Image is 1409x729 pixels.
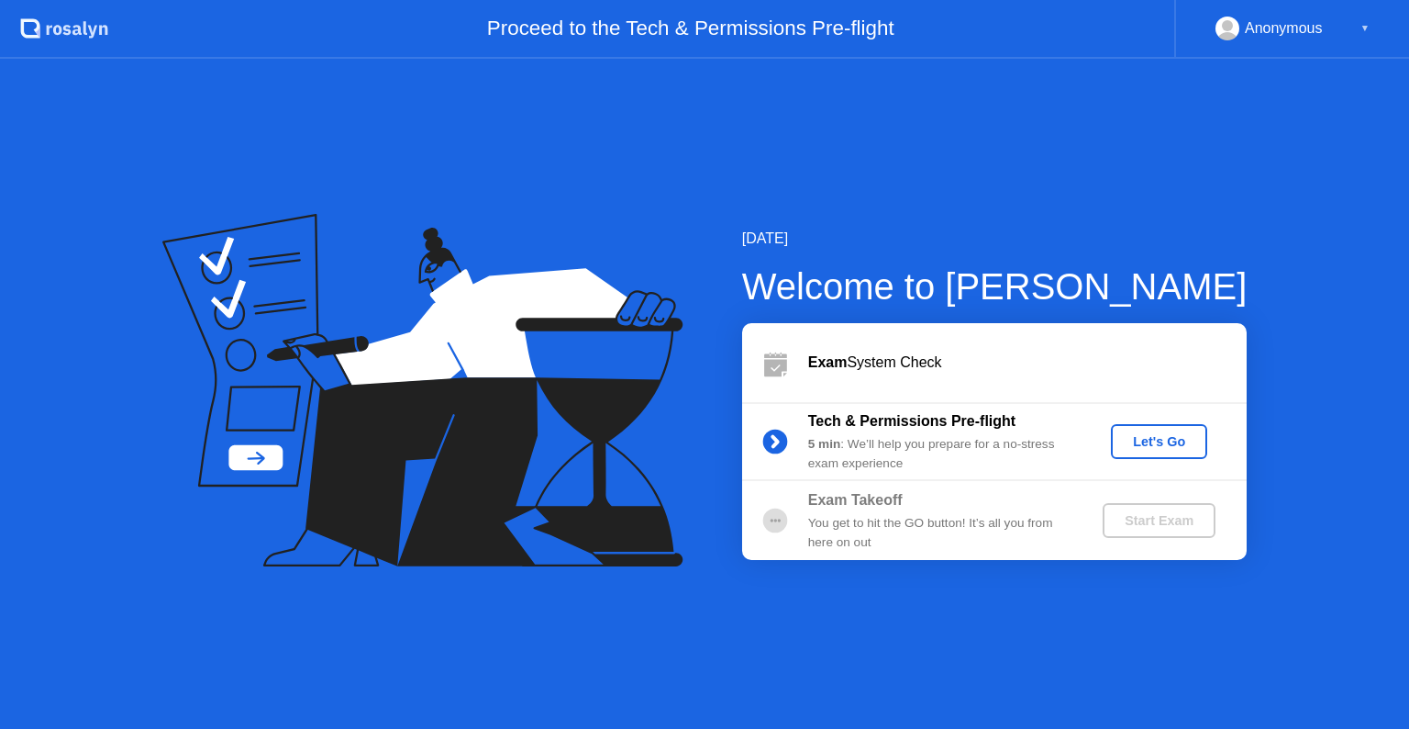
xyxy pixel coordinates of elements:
b: Tech & Permissions Pre-flight [808,413,1015,429]
div: : We’ll help you prepare for a no-stress exam experience [808,435,1072,473]
b: Exam [808,354,848,370]
div: You get to hit the GO button! It’s all you from here on out [808,514,1072,552]
div: Let's Go [1118,434,1200,449]
div: [DATE] [742,228,1248,250]
div: Welcome to [PERSON_NAME] [742,259,1248,314]
button: Start Exam [1103,503,1215,538]
div: ▼ [1360,17,1370,40]
b: Exam Takeoff [808,492,903,508]
button: Let's Go [1111,424,1207,459]
div: System Check [808,352,1247,374]
div: Anonymous [1245,17,1323,40]
div: Start Exam [1110,513,1208,528]
b: 5 min [808,437,841,451]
